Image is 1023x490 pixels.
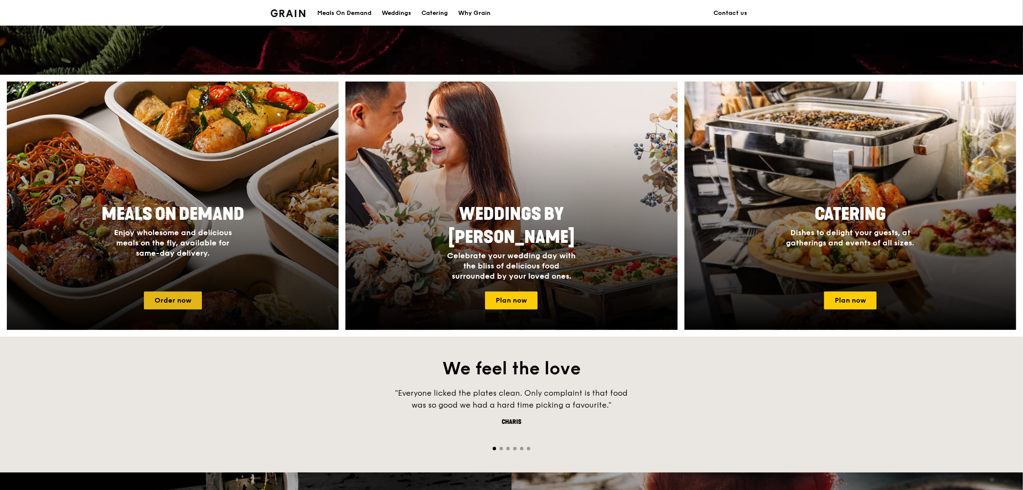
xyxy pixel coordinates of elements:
[383,418,640,426] div: Charis
[500,447,503,450] span: Go to slide 2
[383,387,640,411] div: "Everyone licked the plates clean. Only complaint is that food was so good we had a hard time pic...
[485,292,538,309] a: Plan now
[345,82,677,330] img: weddings-card.4f3003b8.jpg
[453,0,496,26] a: Why Grain
[520,447,523,450] span: Go to slide 5
[684,82,1016,330] a: CateringDishes to delight your guests, at gatherings and events of all sizes.Plan now
[824,292,877,309] a: Plan now
[815,204,886,225] span: Catering
[527,447,530,450] span: Go to slide 6
[786,228,914,248] span: Dishes to delight your guests, at gatherings and events of all sizes.
[708,0,752,26] a: Contact us
[506,447,510,450] span: Go to slide 3
[458,0,491,26] div: Why Grain
[513,447,517,450] span: Go to slide 4
[345,82,677,330] a: Weddings by [PERSON_NAME]Celebrate your wedding day with the bliss of delicious food surrounded b...
[271,9,305,17] img: Grain
[447,251,576,281] span: Celebrate your wedding day with the bliss of delicious food surrounded by your loved ones.
[377,0,416,26] a: Weddings
[416,0,453,26] a: Catering
[684,82,1016,330] img: catering-card.e1cfaf3e.jpg
[448,204,575,248] span: Weddings by [PERSON_NAME]
[114,228,232,258] span: Enjoy wholesome and delicious meals on the fly, available for same-day delivery.
[7,82,339,330] a: Meals On DemandEnjoy wholesome and delicious meals on the fly, available for same-day delivery.Or...
[493,447,496,450] span: Go to slide 1
[317,0,371,26] div: Meals On Demand
[421,0,448,26] div: Catering
[382,0,411,26] div: Weddings
[102,204,244,225] span: Meals On Demand
[144,292,202,309] a: Order now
